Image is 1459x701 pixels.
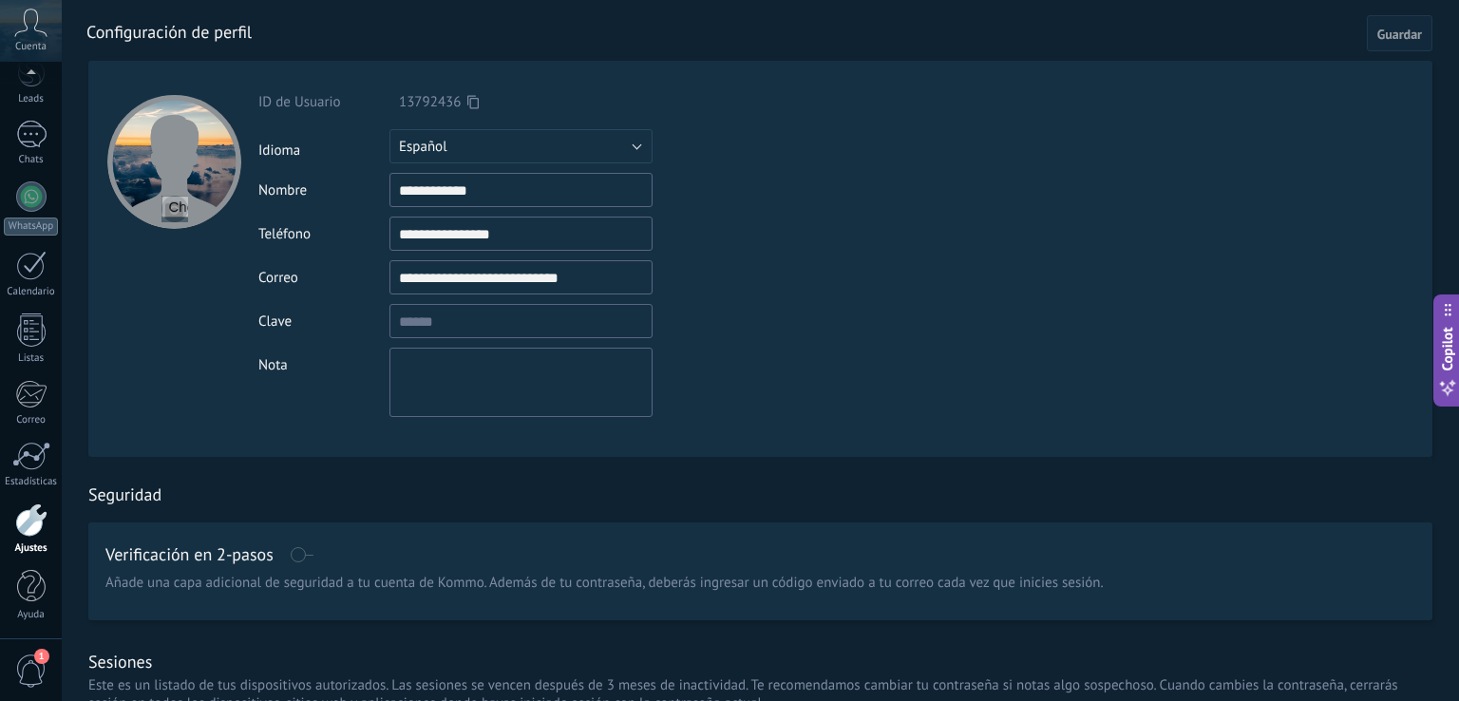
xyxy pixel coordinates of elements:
[4,218,58,236] div: WhatsApp
[258,269,389,287] div: Correo
[258,313,389,331] div: Clave
[1438,328,1457,371] span: Copilot
[4,93,59,105] div: Leads
[4,542,59,555] div: Ajustes
[105,547,274,562] h1: Verificación en 2-pasos
[258,93,389,111] div: ID de Usuario
[258,225,389,243] div: Teléfono
[258,348,389,374] div: Nota
[4,154,59,166] div: Chats
[1377,28,1422,41] span: Guardar
[399,138,447,156] span: Español
[4,414,59,426] div: Correo
[389,129,653,163] button: Español
[88,483,161,505] h1: Seguridad
[258,134,389,160] div: Idioma
[15,41,47,53] span: Cuenta
[4,609,59,621] div: Ayuda
[258,181,389,199] div: Nombre
[88,651,152,673] h1: Sesiones
[4,286,59,298] div: Calendario
[4,352,59,365] div: Listas
[1367,15,1432,51] button: Guardar
[399,93,461,111] span: 13792436
[34,649,49,664] span: 1
[105,574,1104,593] span: Añade una capa adicional de seguridad a tu cuenta de Kommo. Además de tu contraseña, deberás ingr...
[4,476,59,488] div: Estadísticas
